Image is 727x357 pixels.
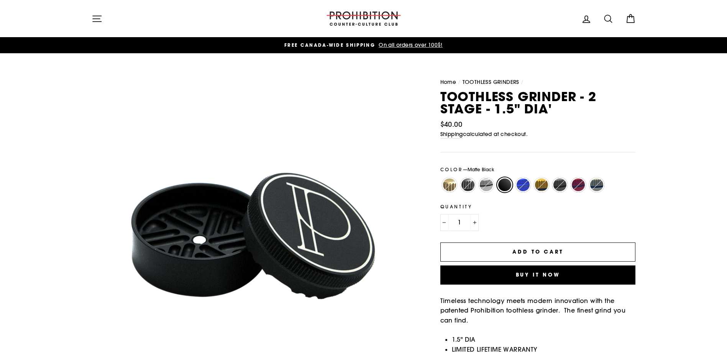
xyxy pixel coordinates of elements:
button: Increase item quantity by one [471,214,479,231]
span: $40.00 [440,120,462,129]
span: On all orders over 100$! [377,41,443,48]
a: Home [440,79,456,85]
a: FREE CANADA-WIDE SHIPPING On all orders over 100$! [94,41,634,49]
label: Matte Gunmetal [552,177,568,193]
button: Add to cart [440,242,636,262]
label: Color [440,166,636,173]
span: Add to cart [512,248,563,255]
input: quantity [440,214,479,231]
label: Matte Black [497,177,512,193]
span: — [463,166,494,172]
label: [PERSON_NAME] [589,177,604,193]
label: Quantity [440,203,636,210]
label: Matte Blue [515,177,531,193]
span: / [521,79,524,85]
img: PROHIBITION COUNTER-CULTURE CLUB [325,11,402,26]
nav: breadcrumbs [440,78,636,87]
label: Matte Gold [534,177,549,193]
small: calculated at checkout. [440,130,636,139]
p: Timeless technology meets modern innovation with the patented Prohibition toothless grinder. The ... [440,296,636,326]
label: Matte Red [571,177,586,193]
li: LIMITED LIFETIME WARRANTY [452,345,636,355]
span: Matte Black [468,166,494,172]
button: Buy it now [440,265,636,285]
a: TOOTHLESS GRINDERS [463,79,519,85]
label: Stainless [479,177,494,193]
label: Gunmetal [460,177,476,193]
button: Reduce item quantity by one [440,214,448,231]
span: / [458,79,461,85]
span: FREE CANADA-WIDE SHIPPING [284,42,375,48]
li: 1.5" DIA [452,335,636,345]
label: Champagne [442,177,457,193]
h1: TOOTHLESS GRINDER - 2 STAGE - 1.5" DIA' [440,90,636,115]
a: Shipping [440,130,463,139]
